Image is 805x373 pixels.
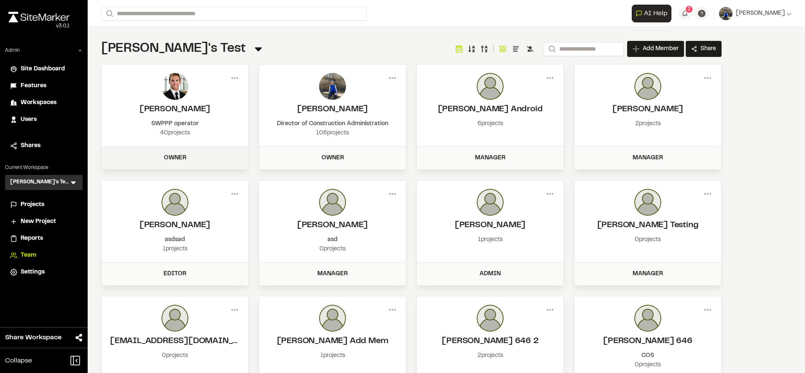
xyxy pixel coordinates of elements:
div: Owner [264,153,401,163]
span: Projects [21,200,44,209]
img: photo [477,189,504,216]
img: photo [319,73,346,100]
img: photo [634,305,661,332]
a: Include Deactivated Members [525,44,535,54]
div: Manager [580,269,716,279]
button: Search [544,42,559,56]
span: Team [21,251,36,260]
div: 2 projects [425,351,555,360]
h2: troyirishbrennan+32@gmail.com [110,335,240,348]
a: Features [10,81,78,91]
div: Owner [107,153,243,163]
div: COS [583,351,713,360]
a: Workspaces [10,98,78,107]
a: Team [10,251,78,260]
div: Manager [264,269,401,279]
span: Features [21,81,46,91]
h2: Troy [425,219,555,232]
button: [PERSON_NAME] [719,7,792,20]
h3: [PERSON_NAME]'s Test [10,178,69,187]
img: photo [319,305,346,332]
span: Site Dashboard [21,64,65,74]
div: Director of Construction Administration [268,119,397,129]
div: 0 projects [583,235,713,244]
div: 0 projects [110,351,240,360]
h2: Troy Brennan [110,103,240,116]
h2: Troy 646 [583,335,713,348]
img: photo [634,189,661,216]
div: Open AI Assistant [632,5,675,22]
img: rebrand.png [8,12,70,22]
img: photo [319,189,346,216]
button: Open AI Assistant [632,5,671,22]
h2: Troy Brennan [583,103,713,116]
div: asdsad [110,235,240,244]
img: photo [161,189,188,216]
p: Admin [5,47,20,54]
button: Search [101,7,116,21]
span: Share Workspace [5,333,62,343]
a: New Project [10,217,78,226]
img: photo [161,73,188,100]
a: Users [10,115,78,124]
div: 40 projects [110,129,240,138]
span: 2 [687,5,691,13]
a: Settings [10,268,78,277]
img: photo [477,305,504,332]
div: 1 projects [425,235,555,244]
img: User [719,7,733,20]
span: Users [21,115,37,124]
img: photo [634,73,661,100]
p: Current Workspace [5,164,83,172]
span: Settings [21,268,45,277]
span: Share [700,45,716,53]
a: Projects [10,200,78,209]
div: Editor [107,269,243,279]
div: Oh geez...please don't... [8,22,70,30]
span: [PERSON_NAME] [736,9,785,18]
img: photo [161,305,188,332]
span: Shares [21,141,40,150]
div: 1 projects [268,351,397,360]
div: 0 projects [583,360,713,370]
h2: Troy Android [425,103,555,116]
div: Manager [580,153,716,163]
span: AI Help [644,8,668,19]
h2: Troy 646 2 [425,335,555,348]
span: [PERSON_NAME]'s Test [101,43,246,54]
a: Site Dashboard [10,64,78,74]
div: 2 projects [583,119,713,129]
div: SWPPP operator [110,119,240,129]
h2: Troy Testing [583,219,713,232]
div: 0 projects [268,244,397,254]
span: Reports [21,234,43,243]
span: Add Member [643,45,679,53]
div: 6 projects [425,119,555,129]
a: Shares [10,141,78,150]
h2: Troy brenmnan [110,219,240,232]
span: Workspaces [21,98,56,107]
div: asd [268,235,397,244]
h2: Troy Brennan [268,103,397,116]
div: Manager [422,153,558,163]
div: 106 projects [268,129,397,138]
a: Reports [10,234,78,243]
img: photo [477,73,504,100]
h2: troy brennan [268,219,397,232]
div: Admin [422,269,558,279]
span: Collapse [5,356,32,366]
h2: Troy Add Mem [268,335,397,348]
button: 2 [678,7,692,20]
span: New Project [21,217,56,226]
div: 1 projects [110,244,240,254]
